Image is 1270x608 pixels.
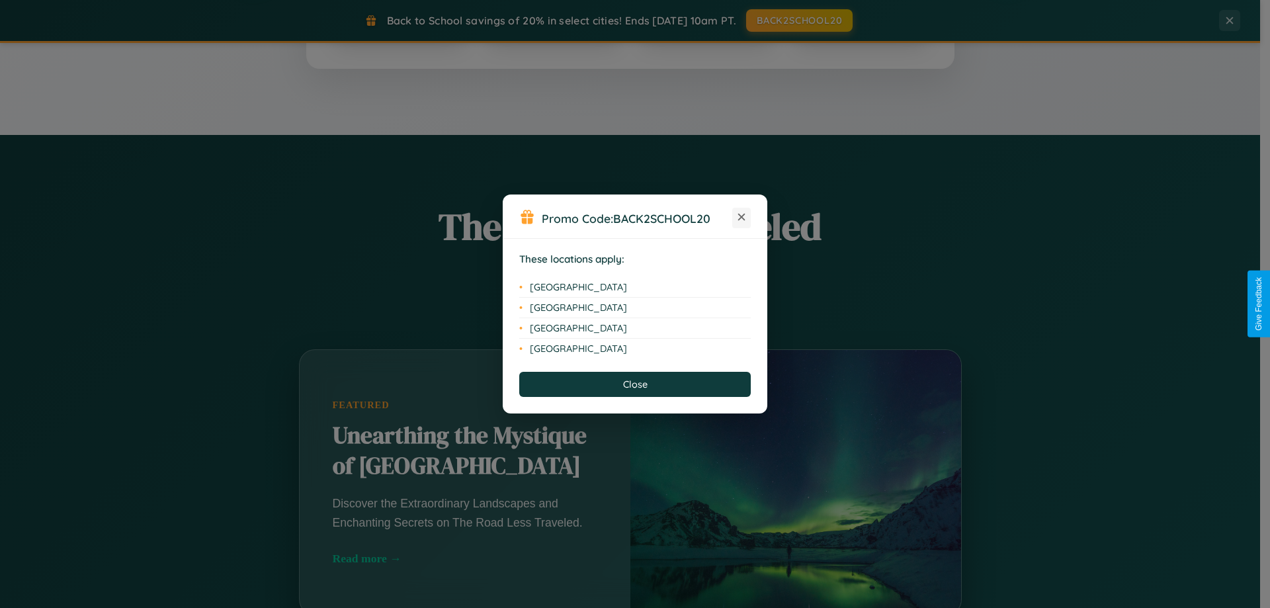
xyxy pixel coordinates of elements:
h3: Promo Code: [542,211,732,226]
div: Give Feedback [1254,277,1263,331]
li: [GEOGRAPHIC_DATA] [519,339,751,359]
li: [GEOGRAPHIC_DATA] [519,298,751,318]
strong: These locations apply: [519,253,624,265]
li: [GEOGRAPHIC_DATA] [519,277,751,298]
button: Close [519,372,751,397]
li: [GEOGRAPHIC_DATA] [519,318,751,339]
b: BACK2SCHOOL20 [613,211,710,226]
